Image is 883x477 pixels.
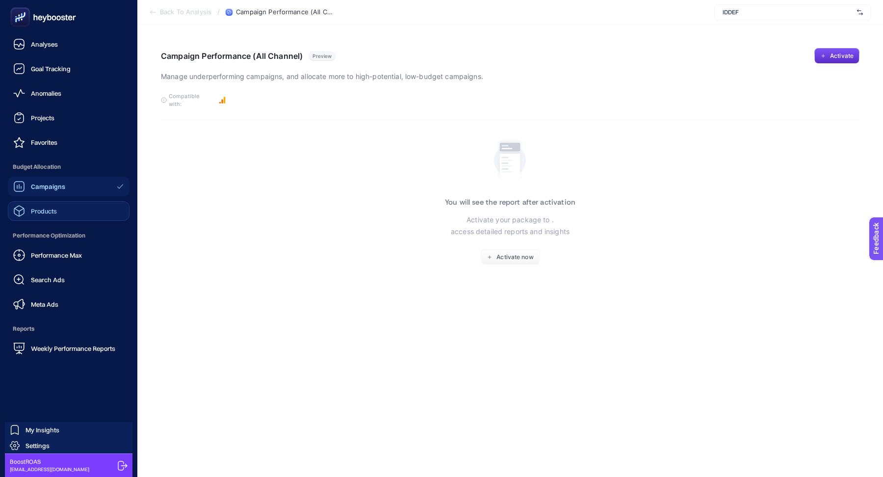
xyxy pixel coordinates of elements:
a: My Insights [5,422,132,438]
a: Anomalies [8,83,130,103]
span: [EMAIL_ADDRESS][DOMAIN_NAME] [10,466,89,473]
span: Preview [312,53,332,59]
a: Analyses [8,34,130,54]
span: Performance Max [31,251,82,259]
span: Weekly Performance Reports [31,344,115,352]
a: Meta Ads [8,294,130,314]
h1: Campaign Performance (All Channel) [161,51,303,61]
span: Compatible with: [169,92,213,108]
h3: You will see the report after activation [445,198,575,206]
span: Campaign Performance (All Channel) [236,8,334,16]
span: Anomalies [31,89,61,97]
span: Meta Ads [31,300,58,308]
a: Projects [8,108,130,128]
span: Search Ads [31,276,65,284]
a: Campaigns [8,177,130,196]
span: Settings [26,442,50,450]
span: Activate [830,52,854,60]
a: Search Ads [8,270,130,290]
span: Projects [31,114,54,122]
a: Performance Max [8,245,130,265]
p: Manage underperforming campaigns, and allocate more to high-potential, low-budget campaigns. [161,71,483,82]
span: Reports [8,319,130,339]
span: Activate now [496,253,533,261]
button: Activate [814,48,859,64]
span: Back To Analysis [160,8,211,16]
a: Favorites [8,132,130,152]
span: Performance Optimization [8,226,130,245]
span: Budget Allocation [8,157,130,177]
span: Products [31,207,57,215]
a: Products [8,201,130,221]
p: Activate your package to . access detailed reports and insights [451,214,570,238]
span: Campaigns [31,183,65,190]
span: / [217,8,220,16]
img: svg%3e [857,7,863,17]
span: Favorites [31,138,57,146]
span: IDDEF [723,8,853,16]
span: My Insights [26,426,59,434]
span: Analyses [31,40,58,48]
a: Settings [5,438,132,453]
span: BoostROAS [10,458,89,466]
span: Goal Tracking [31,65,71,73]
button: Activate now [481,249,540,265]
span: Feedback [6,3,37,11]
a: Goal Tracking [8,59,130,79]
a: Weekly Performance Reports [8,339,130,358]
